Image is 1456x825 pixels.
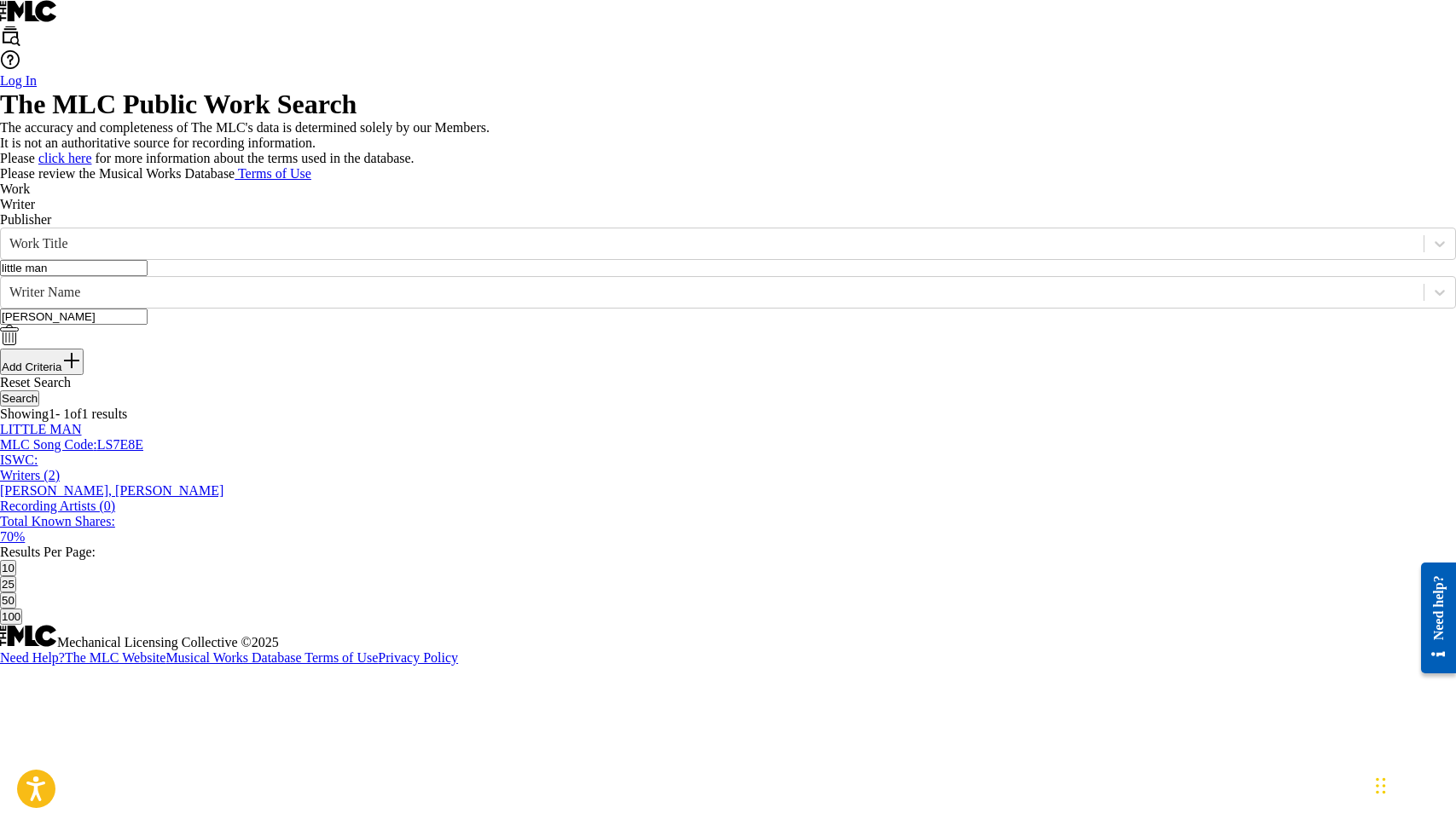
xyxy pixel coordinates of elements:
a: Terms of Use [235,166,311,181]
a: The MLC Website [65,650,165,665]
div: Drag [1376,760,1386,811]
div: Work Title [9,236,1415,251]
iframe: Resource Center [1408,550,1456,687]
a: click here [38,151,92,165]
span: Mechanical Licensing Collective © 2025 [57,635,279,649]
a: Privacy Policy [378,650,458,665]
iframe: Chat Widget [1371,743,1456,825]
a: Musical Works Database Terms of Use [165,650,378,665]
span: LS7E8E [97,437,143,452]
div: Writer Name [9,285,1415,300]
img: 9d2ae6d4665cec9f34b9.svg [61,350,82,371]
